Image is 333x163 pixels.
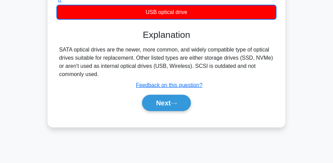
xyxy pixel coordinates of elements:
[60,29,273,40] h3: Explanation
[59,46,274,78] div: SATA optical drives are the newer, more common, and widely compatible type of optical drives suit...
[142,95,191,111] button: Next
[136,82,203,88] a: Feedback on this question?
[56,5,277,20] div: USB optical drive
